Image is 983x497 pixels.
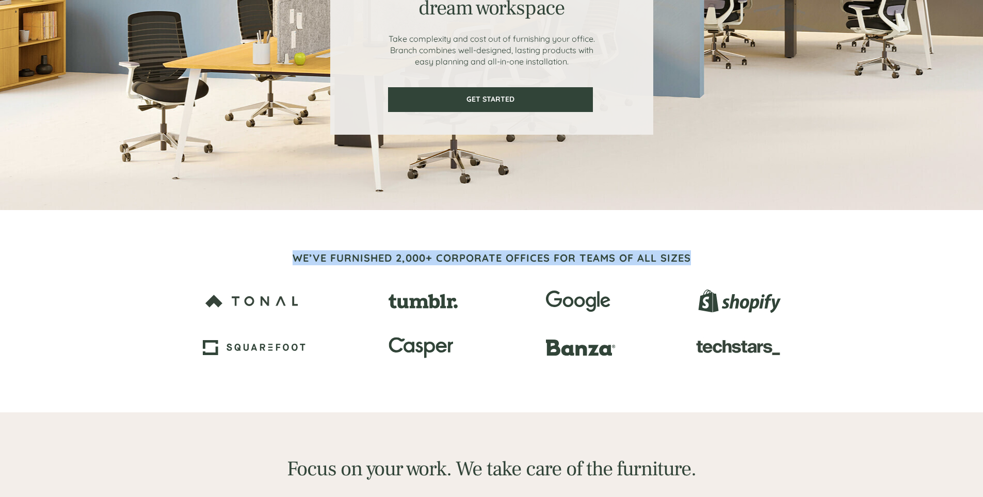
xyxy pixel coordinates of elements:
span: WE’VE FURNISHED 2,000+ CORPORATE OFFICES FOR TEAMS OF ALL SIZES [293,251,691,264]
span: Take complexity and cost out of furnishing your office. Branch combines well-designed, lasting pr... [389,34,595,67]
span: GET STARTED [389,95,592,104]
span: Focus on your work. We take care of the furniture. [287,456,696,482]
input: Submit [105,201,159,222]
a: GET STARTED [388,87,593,112]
